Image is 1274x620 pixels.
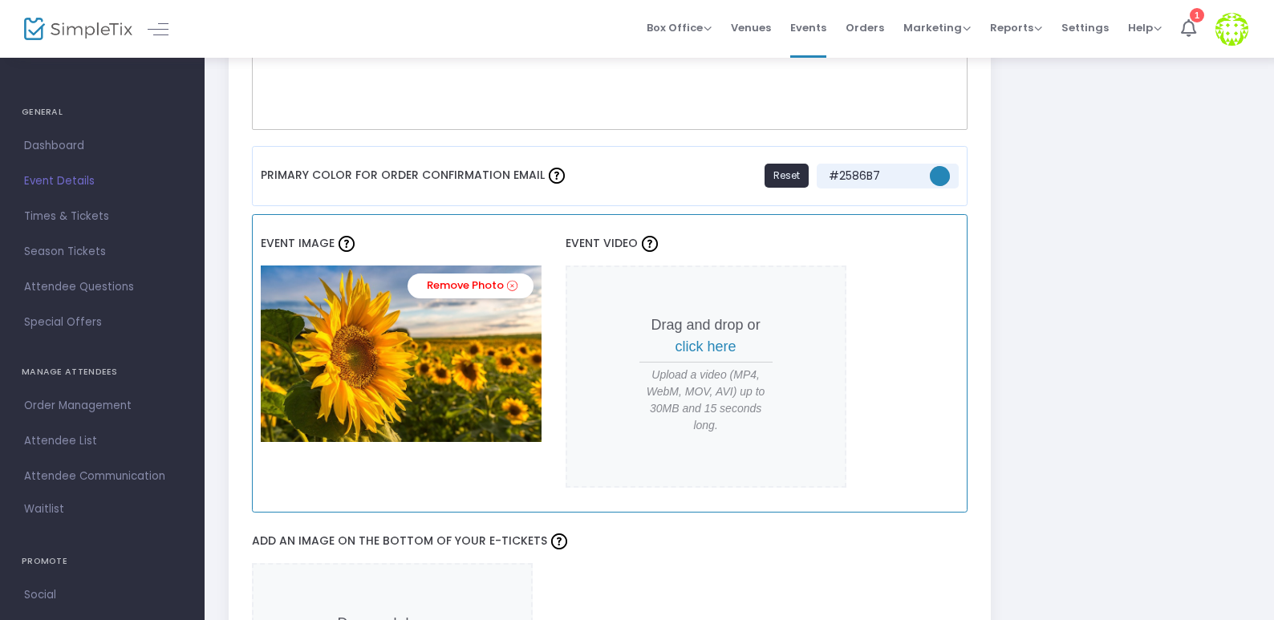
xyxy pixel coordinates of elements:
span: Upload a video (MP4, WebM, MOV, AVI) up to 30MB and 15 seconds long. [639,367,773,434]
span: Events [790,7,826,48]
span: Attendee List [24,431,181,452]
span: Season Tickets [24,241,181,262]
kendo-colorpicker: #2586b7 [921,164,951,188]
span: Add an image on the bottom of your e-tickets [252,533,571,549]
h4: GENERAL [22,96,183,128]
span: Special Offers [24,312,181,333]
img: question-mark [339,236,355,252]
label: Primary Color For Order Confirmation Email [261,155,569,197]
div: 1 [1190,8,1204,22]
span: Attendee Questions [24,277,181,298]
p: Drag and drop or [639,314,773,358]
span: Dashboard [24,136,181,156]
img: question-mark [549,168,565,184]
h4: MANAGE ATTENDEES [22,356,183,388]
img: question-mark [642,236,658,252]
span: Help [1128,20,1162,35]
span: Event Details [24,171,181,192]
img: 1000007105.jpg [261,265,542,442]
span: Event Video [566,235,638,251]
img: question-mark [551,533,567,549]
span: Settings [1061,7,1109,48]
span: Attendee Communication [24,466,181,487]
span: click here [676,338,736,355]
h4: PROMOTE [22,545,183,577]
a: Remove Photo [408,274,534,298]
button: Reset [765,164,809,188]
span: Venues [731,7,771,48]
span: Marketing [903,20,971,35]
span: #2586B7 [825,168,921,184]
span: Orders [846,7,884,48]
span: Event Image [261,235,335,251]
span: Waitlist [24,501,64,517]
span: Order Management [24,395,181,416]
span: Box Office [647,20,712,35]
span: Social [24,585,181,606]
span: Times & Tickets [24,206,181,227]
span: Reports [990,20,1042,35]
